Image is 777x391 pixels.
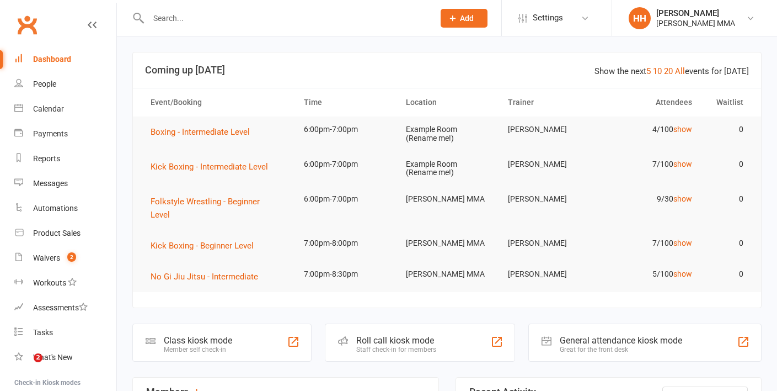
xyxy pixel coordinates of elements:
td: [PERSON_NAME] MMA [396,261,498,287]
div: HH [629,7,651,29]
a: show [673,125,692,134]
a: show [673,239,692,247]
a: Tasks [14,320,116,345]
span: 2 [67,252,76,262]
a: show [673,270,692,278]
td: 7/100 [600,151,702,177]
a: Payments [14,121,116,146]
div: Workouts [33,278,66,287]
td: [PERSON_NAME] MMA [396,186,498,212]
td: 4/100 [600,117,702,142]
div: Messages [33,179,68,188]
td: 0 [702,186,753,212]
a: Calendar [14,97,116,121]
th: Location [396,88,498,117]
div: What's New [33,353,73,362]
div: Calendar [33,104,64,113]
th: Attendees [600,88,702,117]
a: What's New [14,345,116,370]
td: 0 [702,230,753,256]
td: Example Room (Rename me!) [396,151,498,186]
div: [PERSON_NAME] [656,8,735,18]
div: Product Sales [33,229,81,237]
td: 7:00pm-8:30pm [294,261,396,287]
button: Add [441,9,487,28]
div: Roll call kiosk mode [356,335,436,346]
a: 10 [653,66,662,76]
div: [PERSON_NAME] MMA [656,18,735,28]
div: Assessments [33,303,88,312]
a: Automations [14,196,116,221]
div: Waivers [33,253,60,262]
input: Search... [145,10,426,26]
a: Dashboard [14,47,116,72]
td: [PERSON_NAME] MMA [396,230,498,256]
a: Product Sales [14,221,116,246]
a: Workouts [14,271,116,295]
td: 5/100 [600,261,702,287]
span: Folkstyle Wrestling - Beginner Level [151,197,260,220]
h3: Coming up [DATE] [145,65,749,76]
div: Payments [33,129,68,138]
div: Great for the front desk [560,346,682,353]
td: Example Room (Rename me!) [396,117,498,151]
iframe: Intercom live chat [11,353,37,380]
div: General attendance kiosk mode [560,335,682,346]
a: Waivers 2 [14,246,116,271]
a: Reports [14,146,116,171]
td: 0 [702,117,753,142]
td: [PERSON_NAME] [498,186,600,212]
a: show [673,160,692,168]
td: 7/100 [600,230,702,256]
a: Clubworx [13,11,41,39]
td: 9/30 [600,186,702,212]
div: Staff check-in for members [356,346,436,353]
span: 2 [34,353,42,362]
div: Automations [33,204,78,213]
button: Boxing - Intermediate Level [151,125,258,139]
td: [PERSON_NAME] [498,261,600,287]
th: Trainer [498,88,600,117]
td: 6:00pm-7:00pm [294,186,396,212]
a: Messages [14,171,116,196]
td: [PERSON_NAME] [498,117,600,142]
button: No Gi Jiu Jitsu - Intermediate [151,270,266,283]
div: Dashboard [33,55,71,64]
button: Kick Boxing - Intermediate Level [151,160,276,173]
a: People [14,72,116,97]
span: Settings [533,6,563,30]
th: Event/Booking [141,88,294,117]
a: Assessments [14,295,116,320]
td: [PERSON_NAME] [498,151,600,177]
button: Kick Boxing - Beginner Level [151,239,261,252]
td: 0 [702,151,753,177]
a: 20 [664,66,673,76]
div: Show the next events for [DATE] [594,65,749,78]
span: Kick Boxing - Intermediate Level [151,162,268,172]
span: Kick Boxing - Beginner Level [151,241,254,251]
th: Waitlist [702,88,753,117]
div: Class kiosk mode [164,335,232,346]
td: 6:00pm-7:00pm [294,151,396,177]
a: 5 [646,66,651,76]
div: Tasks [33,328,53,337]
a: All [675,66,685,76]
button: Folkstyle Wrestling - Beginner Level [151,195,284,221]
span: Add [460,14,474,23]
span: No Gi Jiu Jitsu - Intermediate [151,272,258,282]
th: Time [294,88,396,117]
td: [PERSON_NAME] [498,230,600,256]
td: 7:00pm-8:00pm [294,230,396,256]
td: 0 [702,261,753,287]
td: 6:00pm-7:00pm [294,117,396,142]
div: Member self check-in [164,346,232,353]
div: People [33,80,56,88]
span: Boxing - Intermediate Level [151,127,250,137]
a: show [673,194,692,203]
div: Reports [33,154,60,163]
